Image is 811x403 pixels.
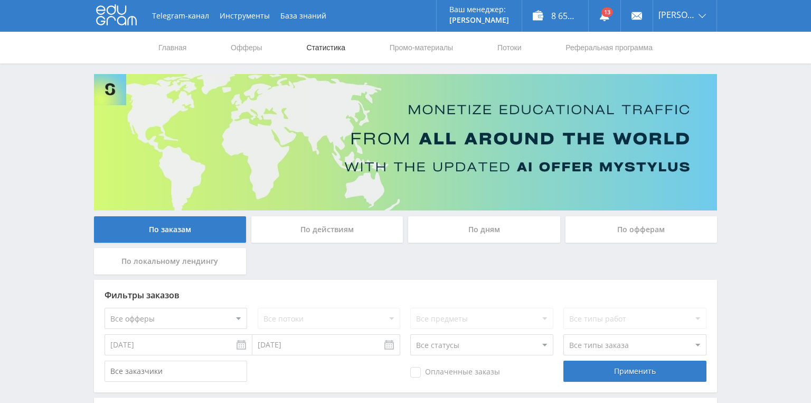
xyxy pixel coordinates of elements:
[105,290,706,300] div: Фильтры заказов
[389,32,454,63] a: Промо-материалы
[305,32,346,63] a: Статистика
[105,361,247,382] input: Все заказчики
[565,216,718,243] div: По офферам
[251,216,403,243] div: По действиям
[408,216,560,243] div: По дням
[230,32,263,63] a: Офферы
[658,11,695,19] span: [PERSON_NAME]
[94,216,246,243] div: По заказам
[410,367,500,378] span: Оплаченные заказы
[563,361,706,382] div: Применить
[157,32,187,63] a: Главная
[449,16,509,24] p: [PERSON_NAME]
[564,32,654,63] a: Реферальная программа
[496,32,523,63] a: Потоки
[94,248,246,274] div: По локальному лендингу
[449,5,509,14] p: Ваш менеджер:
[94,74,717,210] img: Banner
